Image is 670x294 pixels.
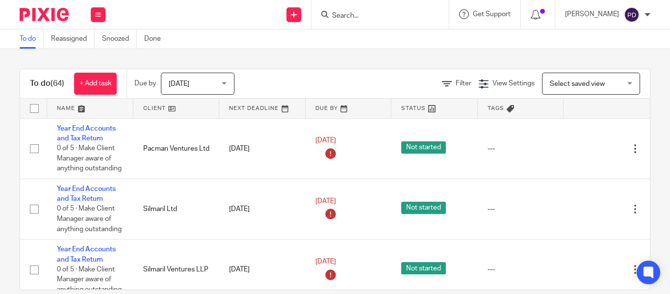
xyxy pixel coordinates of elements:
td: Silmaril Ltd [133,179,220,239]
a: Year End Accounts and Tax Return [57,246,116,263]
span: [DATE] [315,198,336,205]
input: Search [331,12,419,21]
span: Select saved view [550,80,605,87]
span: [DATE] [315,137,336,144]
a: Year End Accounts and Tax Return [57,186,116,202]
a: To do [20,29,44,49]
td: [DATE] [219,118,306,179]
p: [PERSON_NAME] [565,9,619,19]
a: Snoozed [102,29,137,49]
div: --- [488,265,554,274]
a: Done [144,29,168,49]
div: --- [488,144,554,154]
span: [DATE] [315,258,336,265]
a: Year End Accounts and Tax Return [57,125,116,142]
span: Not started [401,141,446,154]
span: Filter [456,80,471,87]
span: Tags [488,106,504,111]
img: Pixie [20,8,69,21]
img: svg%3E [624,7,640,23]
span: [DATE] [169,80,189,87]
span: Not started [401,262,446,274]
td: Pacman Ventures Ltd [133,118,220,179]
div: --- [488,204,554,214]
span: (64) [51,80,64,87]
a: + Add task [74,73,117,95]
span: 0 of 5 · Make Client Manager aware of anything outstanding [57,145,122,172]
td: [DATE] [219,179,306,239]
span: Not started [401,202,446,214]
span: Get Support [473,11,511,18]
span: 0 of 5 · Make Client Manager aware of anything outstanding [57,206,122,233]
h1: To do [30,79,64,89]
span: View Settings [492,80,535,87]
span: 0 of 5 · Make Client Manager aware of anything outstanding [57,266,122,293]
p: Due by [134,79,156,88]
a: Reassigned [51,29,95,49]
